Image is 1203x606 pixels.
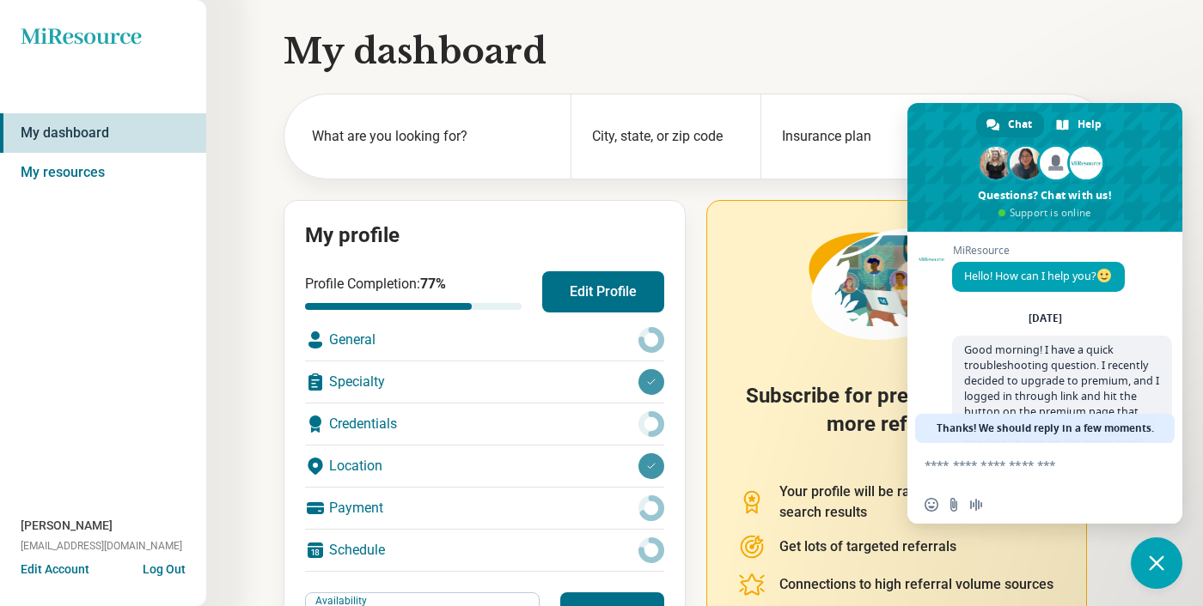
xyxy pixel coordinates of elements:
[21,538,182,554] span: [EMAIL_ADDRESS][DOMAIN_NAME]
[305,445,664,487] div: Location
[420,276,446,292] span: 77 %
[925,458,1127,473] textarea: Compose your message...
[937,414,1154,443] span: Thanks! We should reply in a few moments.
[305,221,664,251] h2: My profile
[305,274,522,310] div: Profile Completion:
[542,271,664,312] button: Edit Profile
[1029,313,1062,324] div: [DATE]
[305,488,664,529] div: Payment
[312,126,550,147] label: What are you looking for?
[305,361,664,403] div: Specialty
[779,574,1053,595] p: Connections to high referral volume sources
[779,482,1055,523] p: Your profile will be ranked at the top of search results
[1008,112,1032,137] span: Chat
[925,498,938,512] span: Insert an emoji
[143,561,186,574] button: Log Out
[964,269,1113,283] span: Hello! How can I help you?
[964,342,1159,542] span: Good morning! I have a quick troubleshooting question. I recently decided to upgrade to premium, ...
[284,27,1108,76] h1: My dashboard
[305,530,664,571] div: Schedule
[21,517,113,535] span: [PERSON_NAME]
[1078,112,1102,137] span: Help
[952,245,1125,257] span: MiResource
[738,382,1055,461] h2: Subscribe for premium to get 5x more referrals!
[305,319,664,361] div: General
[21,561,89,579] button: Edit Account
[1046,112,1114,137] div: Help
[947,498,961,512] span: Send a file
[779,536,956,557] p: Get lots of targeted referrals
[305,403,664,445] div: Credentials
[976,112,1044,137] div: Chat
[1131,537,1182,589] div: Close chat
[969,498,983,512] span: Audio message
